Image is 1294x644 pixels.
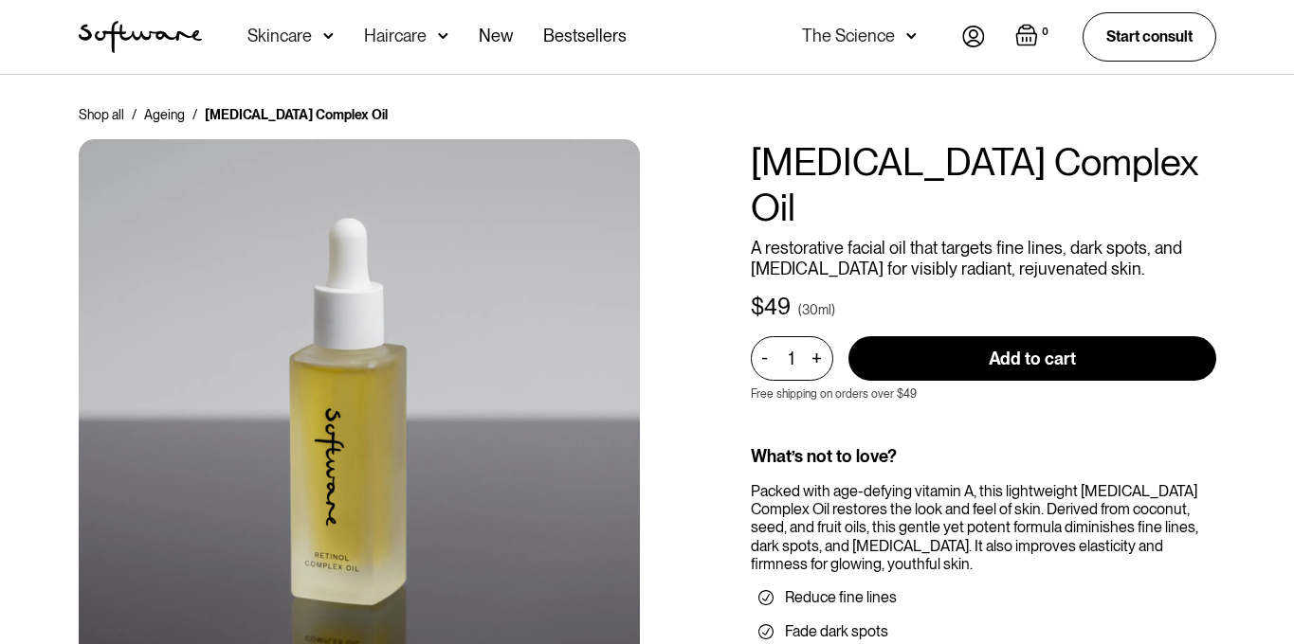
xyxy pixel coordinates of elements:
img: arrow down [438,27,448,45]
img: arrow down [323,27,334,45]
div: 0 [1038,24,1052,41]
div: / [132,105,137,124]
div: $ [751,294,764,321]
a: Shop all [79,105,124,124]
div: + [807,348,828,369]
div: Packed with age-defying vitamin A, this lightweight [MEDICAL_DATA] Complex Oil restores the look ... [751,482,1216,573]
div: 49 [764,294,791,321]
div: / [192,105,197,124]
p: Free shipping on orders over $49 [751,387,917,401]
img: Software Logo [79,21,202,53]
img: arrow down [906,27,917,45]
a: Ageing [144,105,185,124]
li: Reduce fine lines [758,588,1209,607]
div: Haircare [364,27,427,45]
div: What’s not to love? [751,446,1216,467]
div: - [761,348,774,368]
h1: [MEDICAL_DATA] Complex Oil [751,139,1216,230]
div: Skincare [247,27,312,45]
div: (30ml) [798,300,835,319]
a: Start consult [1083,12,1216,61]
a: Open cart [1015,24,1052,50]
div: [MEDICAL_DATA] Complex Oil [205,105,388,124]
div: The Science [802,27,895,45]
li: Fade dark spots [758,622,1209,641]
p: A restorative facial oil that targets fine lines, dark spots, and [MEDICAL_DATA] for visibly radi... [751,238,1216,278]
input: Add to cart [848,336,1216,381]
